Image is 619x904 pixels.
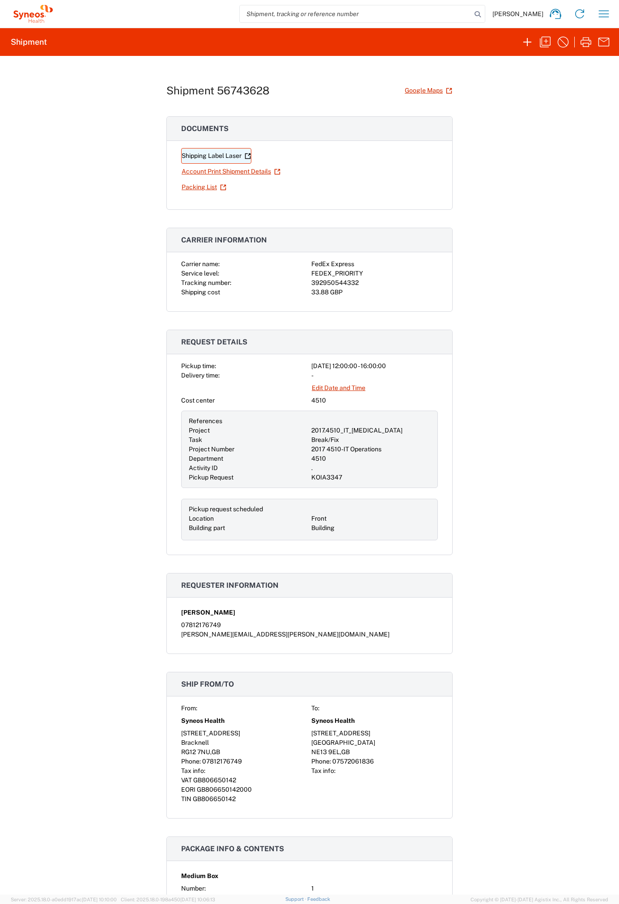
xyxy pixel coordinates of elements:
div: Project [189,426,308,435]
span: From: [181,705,197,712]
span: Syneos Health [311,716,355,726]
span: Documents [181,124,229,133]
span: Package info & contents [181,845,284,853]
span: Delivery time: [181,372,220,379]
div: Project Number [189,445,308,454]
span: NE13 9EL [311,748,340,755]
span: [PERSON_NAME] [492,10,543,18]
span: Tax info: [181,767,205,774]
div: 1 [311,884,438,893]
span: Cost center [181,397,215,404]
span: Shipping cost [181,289,220,296]
span: Ship from/to [181,680,234,688]
div: Department [189,454,308,463]
span: Copyright © [DATE]-[DATE] Agistix Inc., All Rights Reserved [471,896,608,904]
span: Pickup request scheduled [189,505,263,513]
a: Shipping Label Laser [181,148,251,164]
div: 4510 [311,396,438,405]
span: EORI [181,786,195,793]
a: Packing List [181,179,227,195]
span: References [189,417,222,424]
span: Server: 2025.18.0-a0edd1917ac [11,897,117,902]
a: Feedback [307,896,330,902]
span: 07812176749 [202,758,242,765]
span: , [210,748,212,755]
a: Google Maps [404,83,453,98]
span: 07572061836 [332,758,374,765]
div: [STREET_ADDRESS] [181,729,308,738]
div: - [311,371,438,380]
h2: Shipment [11,37,47,47]
div: 6.61 LBS [311,893,438,903]
span: Pickup time: [181,362,216,369]
span: Syneos Health [181,716,225,726]
div: Task [189,435,308,445]
span: GB [341,748,350,755]
span: RG12 7NU [181,748,210,755]
div: 2017.4510_IT_[MEDICAL_DATA] [311,426,430,435]
div: . [311,463,430,473]
div: [PERSON_NAME][EMAIL_ADDRESS][PERSON_NAME][DOMAIN_NAME] [181,630,438,639]
div: [STREET_ADDRESS] [311,729,438,738]
span: Bracknell [181,739,209,746]
span: [DATE] 10:10:00 [82,897,117,902]
div: FedEx Express [311,259,438,269]
span: Phone: [181,758,201,765]
div: 33.88 GBP [311,288,438,297]
h1: Shipment 56743628 [166,84,270,97]
div: KOIA3347 [311,473,430,482]
span: Medium Box [181,871,218,881]
span: GB [212,748,220,755]
span: Requester information [181,581,279,590]
span: Location [189,515,214,522]
span: Building part [189,524,225,531]
input: Shipment, tracking or reference number [240,5,471,22]
span: Request details [181,338,247,346]
span: GB806650142 [193,777,236,784]
a: Support [285,896,308,902]
span: To: [311,705,319,712]
span: GB806650142000 [197,786,252,793]
div: 392950544332 [311,278,438,288]
div: Activity ID [189,463,308,473]
span: Carrier information [181,236,267,244]
div: 2017 4510-IT Operations [311,445,430,454]
div: 4510 [311,454,430,463]
span: Client: 2025.18.0-198a450 [121,897,215,902]
div: [DATE] 12:00:00 - 16:00:00 [311,361,438,371]
span: [DATE] 10:06:13 [180,897,215,902]
div: 07812176749 [181,620,438,630]
div: FEDEX_PRIORITY [311,269,438,278]
a: Edit Date and Time [311,380,366,396]
span: [GEOGRAPHIC_DATA] [311,739,375,746]
span: Weight: [181,894,203,901]
span: GB806650142 [193,795,236,802]
span: Service level: [181,270,219,277]
span: Phone: [311,758,331,765]
span: TIN [181,795,191,802]
span: Carrier name: [181,260,220,267]
span: Front [311,515,326,522]
span: [PERSON_NAME] [181,608,235,617]
div: Break/Fix [311,435,430,445]
span: Tax info: [311,767,335,774]
span: , [340,748,341,755]
span: Tracking number: [181,279,231,286]
a: Account Print Shipment Details [181,164,281,179]
span: VAT [181,777,192,784]
span: Number: [181,885,206,892]
div: Pickup Request [189,473,308,482]
span: Building [311,524,335,531]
